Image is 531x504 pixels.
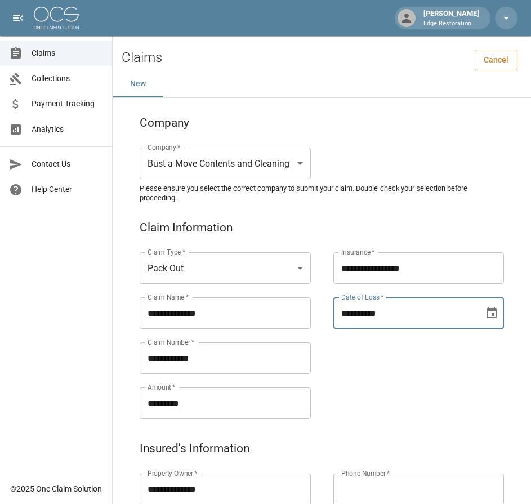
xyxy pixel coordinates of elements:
[423,19,479,29] p: Edge Restoration
[32,73,103,84] span: Collections
[148,469,198,478] label: Property Owner
[113,70,531,97] div: dynamic tabs
[140,252,311,284] div: Pack Out
[10,483,102,494] div: © 2025 One Claim Solution
[140,184,504,203] h5: Please ensure you select the correct company to submit your claim. Double-check your selection be...
[480,302,503,324] button: Choose date, selected date is Sep 29, 2025
[34,7,79,29] img: ocs-logo-white-transparent.png
[140,148,311,179] div: Bust a Move Contents and Cleaning
[7,7,29,29] button: open drawer
[341,247,374,257] label: Insurance
[419,8,484,28] div: [PERSON_NAME]
[148,142,181,152] label: Company
[32,184,103,195] span: Help Center
[341,292,383,302] label: Date of Loss
[148,247,185,257] label: Claim Type
[32,158,103,170] span: Contact Us
[32,47,103,59] span: Claims
[341,469,390,478] label: Phone Number
[122,50,162,66] h2: Claims
[148,292,189,302] label: Claim Name
[113,70,163,97] button: New
[148,337,194,347] label: Claim Number
[32,98,103,110] span: Payment Tracking
[475,50,517,70] a: Cancel
[148,382,176,392] label: Amount
[32,123,103,135] span: Analytics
